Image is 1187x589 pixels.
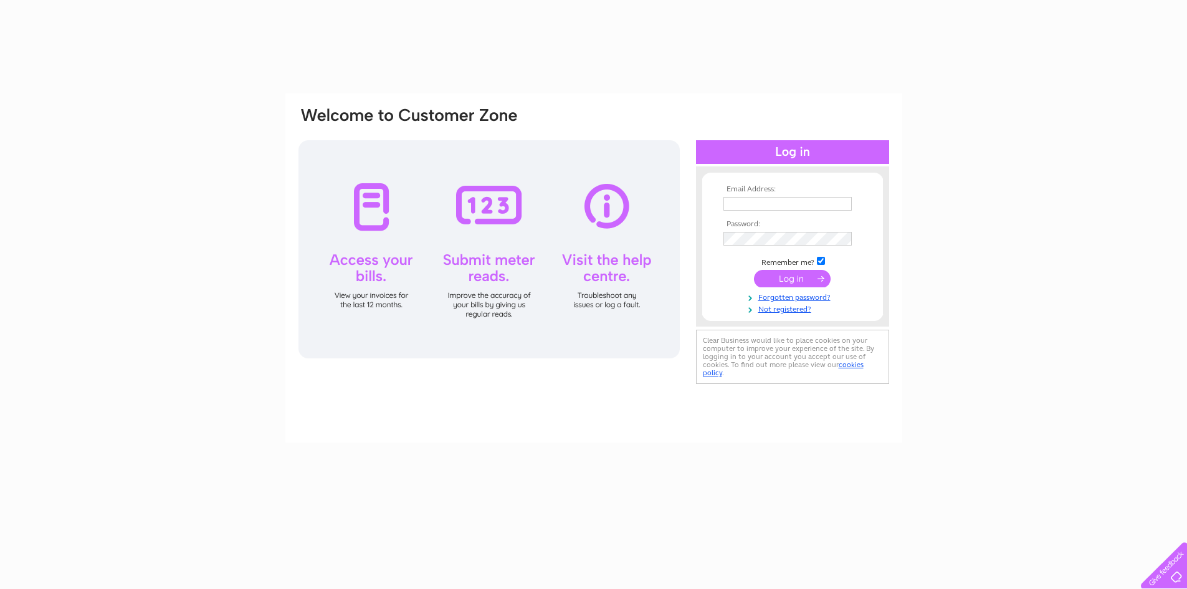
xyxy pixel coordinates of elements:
[754,270,831,287] input: Submit
[720,185,865,194] th: Email Address:
[723,302,865,314] a: Not registered?
[720,255,865,267] td: Remember me?
[703,360,864,377] a: cookies policy
[720,220,865,229] th: Password:
[723,290,865,302] a: Forgotten password?
[696,330,889,384] div: Clear Business would like to place cookies on your computer to improve your experience of the sit...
